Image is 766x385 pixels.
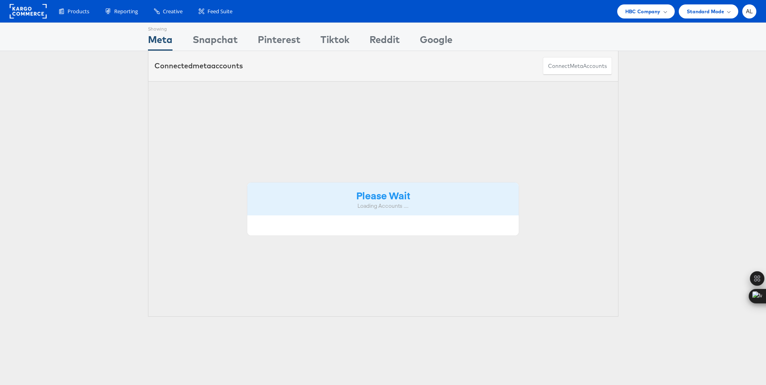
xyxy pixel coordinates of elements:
div: Meta [148,33,173,51]
strong: Please Wait [356,188,410,202]
span: AL [746,9,753,14]
div: Pinterest [258,33,300,51]
div: Showing [148,23,173,33]
span: Products [68,8,89,15]
div: Connected accounts [154,61,243,71]
span: Creative [163,8,183,15]
div: Google [420,33,452,51]
div: Reddit [370,33,400,51]
div: Tiktok [320,33,349,51]
span: Standard Mode [687,7,724,16]
span: Reporting [114,8,138,15]
button: ConnectmetaAccounts [543,57,612,75]
span: HBC Company [625,7,661,16]
span: meta [193,61,211,70]
div: Snapchat [193,33,238,51]
span: meta [570,62,583,70]
div: Loading Accounts .... [253,202,513,210]
span: Feed Suite [207,8,232,15]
